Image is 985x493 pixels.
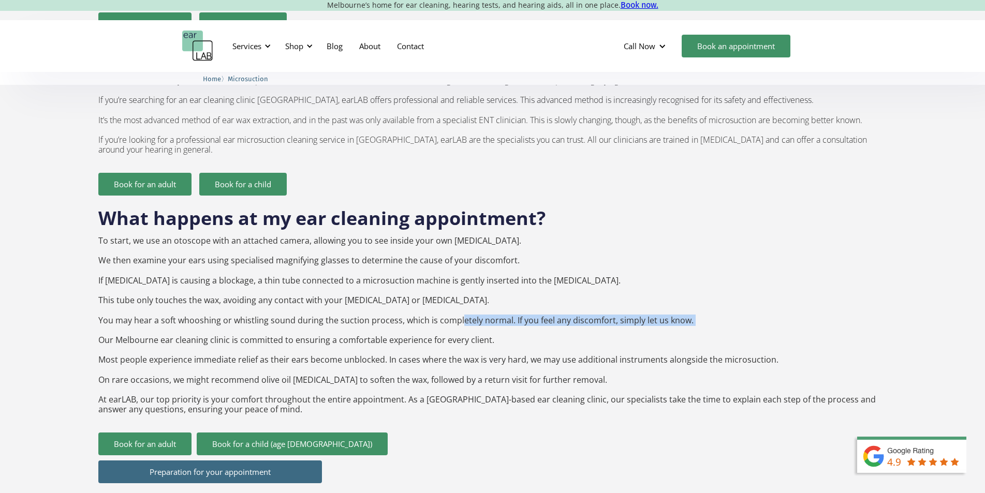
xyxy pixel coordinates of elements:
[232,41,261,51] div: Services
[98,460,322,483] a: Preparation for your appointment
[615,31,677,62] div: Call Now
[285,41,303,51] div: Shop
[199,12,287,35] a: Book for a child
[203,75,221,83] span: Home
[318,31,351,61] a: Blog
[98,196,886,231] h2: What happens at my ear cleaning appointment?
[228,73,268,83] a: Microsuction
[98,236,886,414] p: To start, we use an otoscope with an attached camera, allowing you to see inside your own [MEDICA...
[98,173,192,196] a: Book for an adult
[226,31,274,62] div: Services
[203,73,221,83] a: Home
[203,73,228,84] li: 〉
[389,31,432,61] a: Contact
[98,12,192,35] a: Book for an adult
[98,76,886,155] p: Microsuction is exactly what it sounds like: precise suction of the [MEDICAL_DATA] while viewing ...
[182,31,213,62] a: home
[624,41,655,51] div: Call Now
[98,432,192,455] a: Book for an adult
[279,31,316,62] div: Shop
[228,75,268,83] span: Microsuction
[197,432,388,455] a: Book for a child (age [DEMOGRAPHIC_DATA])
[682,35,790,57] a: Book an appointment
[351,31,389,61] a: About
[199,173,287,196] a: Book for a child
